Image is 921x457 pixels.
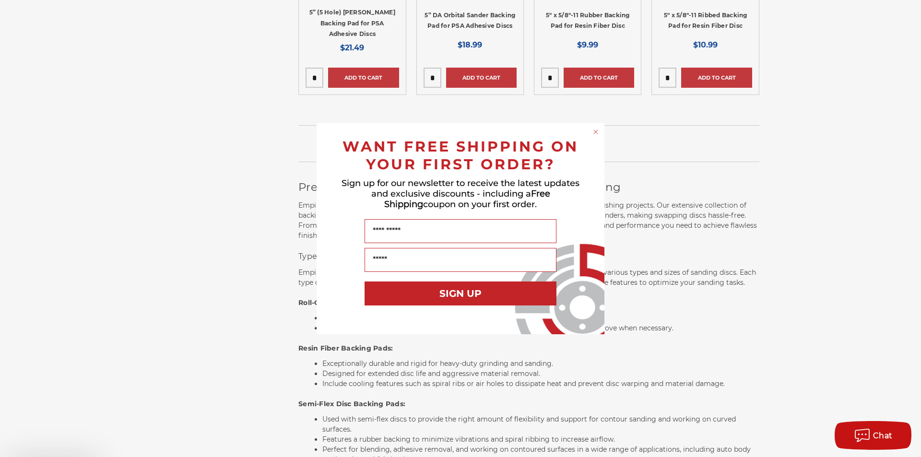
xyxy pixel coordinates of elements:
[835,421,911,450] button: Chat
[365,281,556,305] button: SIGN UP
[873,431,893,440] span: Chat
[342,138,579,173] span: WANT FREE SHIPPING ON YOUR FIRST ORDER?
[591,127,601,137] button: Close dialog
[342,178,579,210] span: Sign up for our newsletter to receive the latest updates and exclusive discounts - including a co...
[384,188,550,210] span: Free Shipping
